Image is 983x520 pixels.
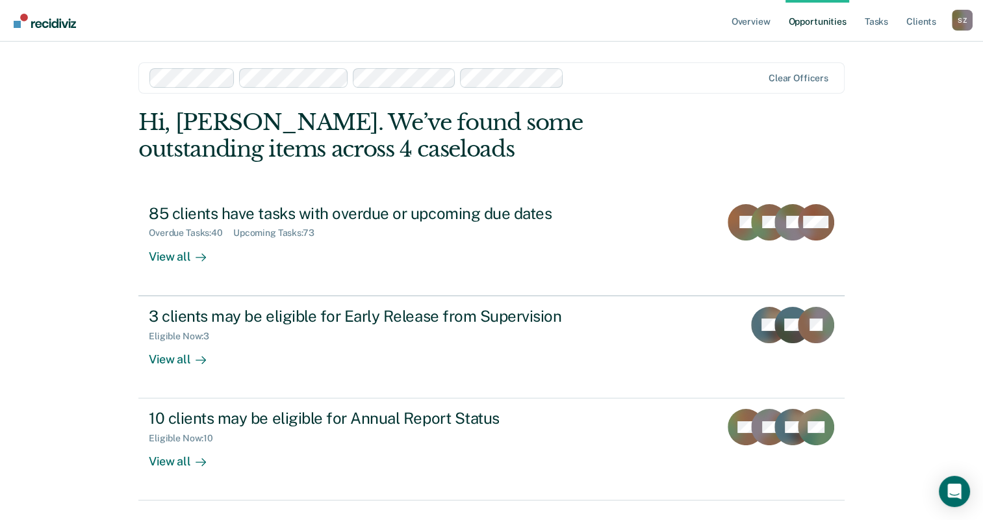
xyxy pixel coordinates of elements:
div: Eligible Now : 3 [149,331,220,342]
img: Recidiviz [14,14,76,28]
div: View all [149,444,222,469]
div: View all [149,341,222,367]
div: Eligible Now : 10 [149,433,223,444]
a: 10 clients may be eligible for Annual Report StatusEligible Now:10View all [138,398,845,500]
div: Hi, [PERSON_NAME]. We’ve found some outstanding items across 4 caseloads [138,109,703,162]
div: 10 clients may be eligible for Annual Report Status [149,409,605,428]
div: 3 clients may be eligible for Early Release from Supervision [149,307,605,326]
a: 85 clients have tasks with overdue or upcoming due datesOverdue Tasks:40Upcoming Tasks:73View all [138,194,845,296]
div: S Z [952,10,973,31]
a: 3 clients may be eligible for Early Release from SupervisionEligible Now:3View all [138,296,845,398]
div: Overdue Tasks : 40 [149,227,233,239]
button: Profile dropdown button [952,10,973,31]
div: Open Intercom Messenger [939,476,970,507]
div: View all [149,239,222,264]
div: Upcoming Tasks : 73 [233,227,325,239]
div: 85 clients have tasks with overdue or upcoming due dates [149,204,605,223]
div: Clear officers [769,73,828,84]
